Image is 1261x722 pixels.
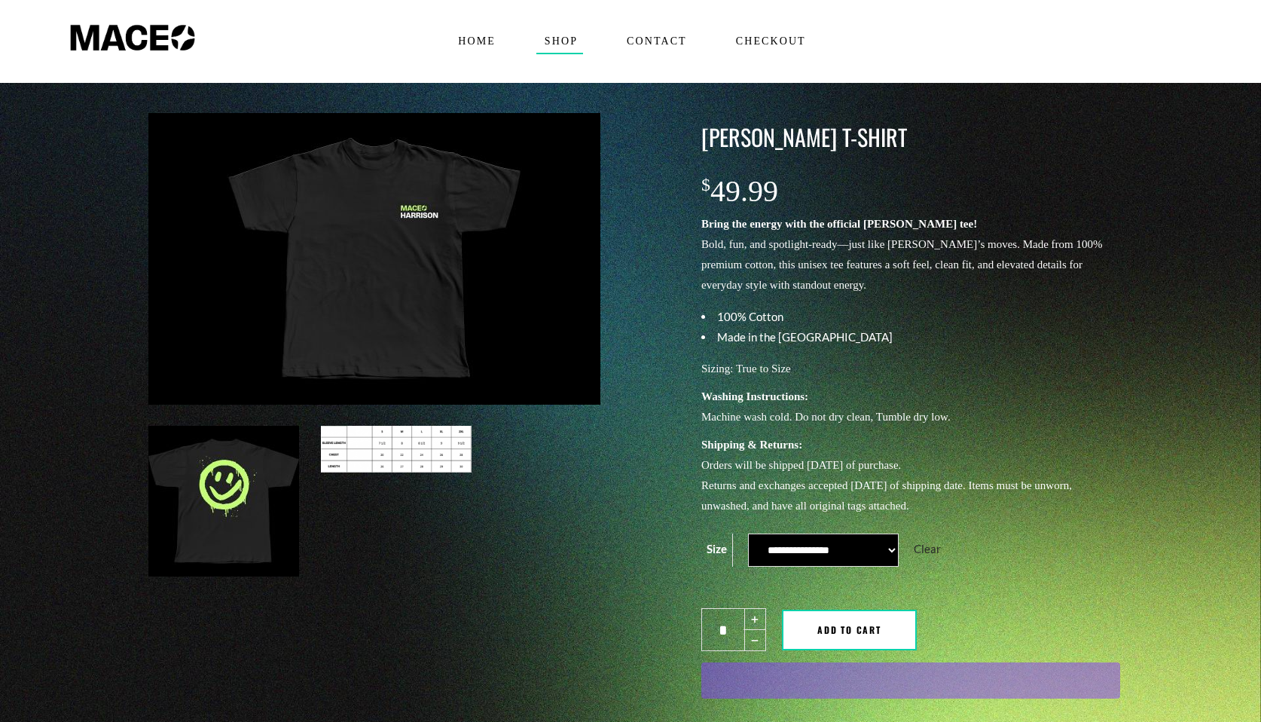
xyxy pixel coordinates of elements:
[701,218,977,230] strong: Bring the energy with the official [PERSON_NAME] tee!
[701,387,1120,427] p: Machine wash cold. Do not dry clean, Tumble dry low.
[148,426,299,577] img: Maceo Harrison T-Shirt - Image 2
[538,29,584,54] span: Shop
[148,113,600,405] img: Maceo Harrison T-Shirt
[782,610,917,650] button: Add to cart
[701,662,1120,699] button: WooPay
[620,29,693,54] span: Contact
[321,426,472,473] img: Maceo Harrison T-Shirt - Image 3
[701,363,791,375] span: Sizing: True to Size
[698,696,1123,697] iframe: Secure payment input frame
[707,542,727,555] label: Size
[451,29,502,54] span: Home
[701,121,1120,153] h3: [PERSON_NAME] T-Shirt
[717,330,893,344] span: Made in the [GEOGRAPHIC_DATA]
[717,310,783,323] span: 100% Cotton
[914,542,941,555] a: Clear options
[729,29,812,54] span: Checkout
[701,174,778,208] bdi: 49.99
[701,439,802,451] strong: Shipping & Returns:
[701,435,1120,516] p: Orders will be shipped [DATE] of purchase. Returns and exchanges accepted [DATE] of shipping date...
[701,214,1120,295] p: Bold, fun, and spotlight-ready—just like [PERSON_NAME]’s moves. Made from 100% premium cotton, th...
[701,390,808,402] strong: Washing Instructions:
[701,175,710,194] span: $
